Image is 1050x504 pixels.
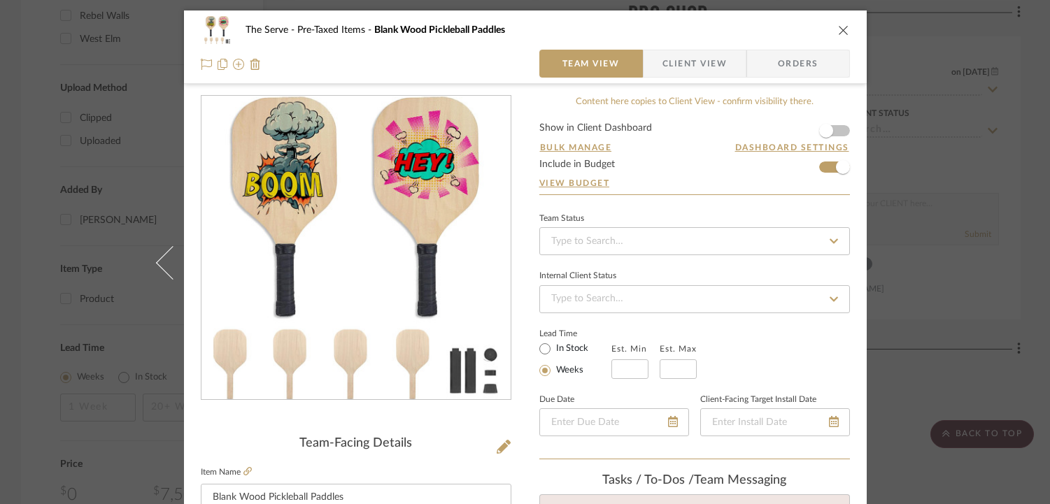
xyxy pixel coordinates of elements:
[762,50,834,78] span: Orders
[246,25,297,35] span: The Serve
[201,96,511,400] div: 0
[602,474,694,487] span: Tasks / To-Dos /
[539,473,850,489] div: team Messaging
[539,178,850,189] a: View Budget
[539,340,611,379] mat-radio-group: Select item type
[553,343,588,355] label: In Stock
[201,436,511,452] div: Team-Facing Details
[201,16,234,44] img: 1733d6c8-2657-4c66-b00a-054bcba80c74_48x40.jpg
[539,215,584,222] div: Team Status
[297,25,374,35] span: Pre-Taxed Items
[562,50,620,78] span: Team View
[553,364,583,377] label: Weeks
[250,59,261,70] img: Remove from project
[374,25,505,35] span: Blank Wood Pickleball Paddles
[539,327,611,340] label: Lead Time
[837,24,850,36] button: close
[611,344,647,354] label: Est. Min
[660,344,697,354] label: Est. Max
[662,50,727,78] span: Client View
[539,95,850,109] div: Content here copies to Client View - confirm visibility there.
[539,396,574,403] label: Due Date
[539,227,850,255] input: Type to Search…
[539,141,613,154] button: Bulk Manage
[539,408,689,436] input: Enter Due Date
[700,396,816,403] label: Client-Facing Target Install Date
[700,408,850,436] input: Enter Install Date
[201,466,252,478] label: Item Name
[539,285,850,313] input: Type to Search…
[735,141,850,154] button: Dashboard Settings
[539,273,616,280] div: Internal Client Status
[213,96,497,400] img: 1733d6c8-2657-4c66-b00a-054bcba80c74_436x436.jpg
